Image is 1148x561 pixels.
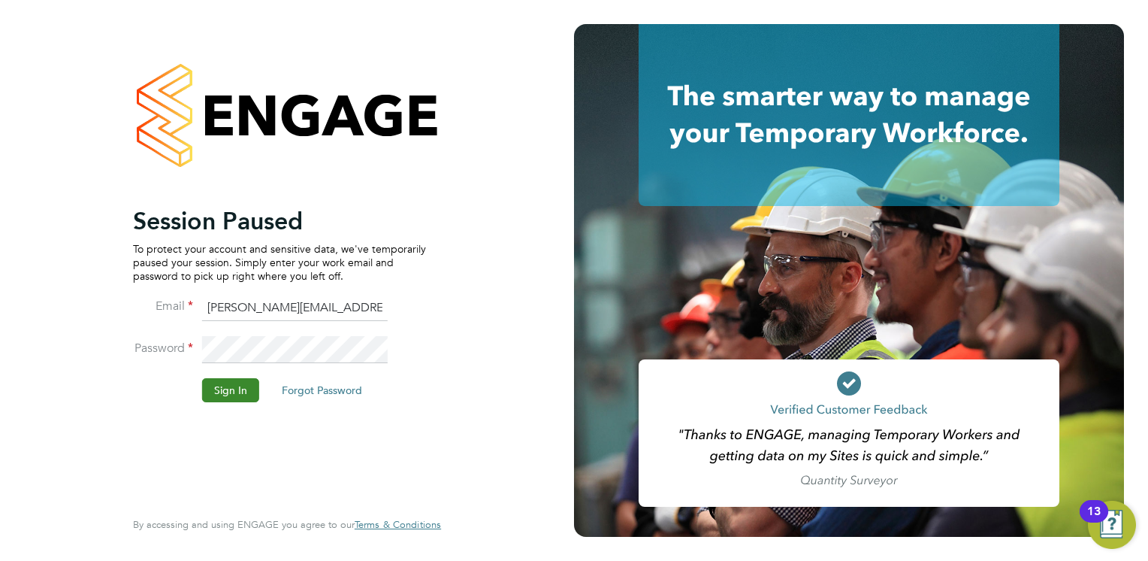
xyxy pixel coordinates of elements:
div: 13 [1087,511,1101,531]
span: By accessing and using ENGAGE you agree to our [133,518,441,531]
input: Enter your work email... [202,295,388,322]
p: To protect your account and sensitive data, we've temporarily paused your session. Simply enter y... [133,242,426,284]
button: Forgot Password [270,378,374,402]
h2: Session Paused [133,206,426,236]
label: Email [133,299,193,314]
button: Open Resource Center, 13 new notifications [1088,501,1136,549]
span: Terms & Conditions [355,518,441,531]
button: Sign In [202,378,259,402]
a: Terms & Conditions [355,519,441,531]
label: Password [133,341,193,356]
